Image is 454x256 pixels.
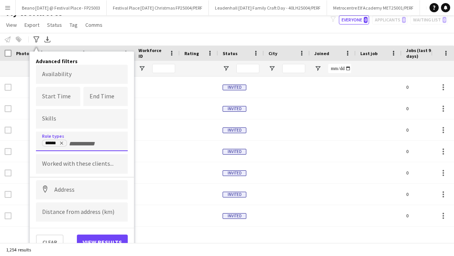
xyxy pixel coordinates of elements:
button: Metrocentre Elf Academy MET25001/PERF [327,0,420,15]
input: + Role type [69,140,101,147]
button: Beano [DATE] @ Festival Place - FP25003 [16,0,107,15]
span: Invited [223,192,246,197]
a: Tag [67,20,81,30]
app-action-btn: Advanced filters [32,35,41,44]
span: Workforce ID [138,47,166,59]
span: Last Name [96,51,119,56]
input: Joined Filter Input [328,64,351,73]
button: Leadenhall [DATE] Family Craft Day - 40LH25004/PERF [209,0,327,15]
a: Export [21,20,42,30]
span: Status [47,21,62,28]
div: 0 [402,141,451,162]
span: Joined [314,51,329,56]
button: Open Filter Menu [314,65,321,72]
div: 0 [402,227,451,248]
a: Comms [82,20,106,30]
span: Invited [223,127,246,133]
span: City [268,51,277,56]
delete-icon: Remove tag [58,141,64,147]
input: Row Selection is disabled for this row (unchecked) [5,191,11,198]
a: View [3,20,20,30]
app-action-btn: Export XLSX [43,35,52,44]
input: Row Selection is disabled for this row (unchecked) [5,105,11,112]
span: View [6,21,17,28]
span: Tag [70,21,78,28]
span: Invited [223,149,246,155]
input: City Filter Input [282,64,305,73]
span: Jobs (last 90 days) [406,47,438,59]
a: Status [44,20,65,30]
span: Comms [85,21,103,28]
div: 0 [402,205,451,226]
div: 0 [402,162,451,183]
div: 0 [402,184,451,205]
span: Rating [184,51,199,56]
span: Invited [223,213,246,219]
input: Row Selection is disabled for this row (unchecked) [5,127,11,134]
input: Type to search skills... [42,115,122,122]
div: 0 [402,98,451,119]
button: Everyone0 [339,15,369,24]
span: 0 [364,17,368,23]
input: Status Filter Input [236,64,259,73]
div: Stilts [45,141,64,147]
span: Invited [223,106,246,112]
div: 0 [402,77,451,98]
span: Invited [223,85,246,90]
button: Festival Place [DATE] Christmas FP25004/PERF [107,0,209,15]
input: Row Selection is disabled for this row (unchecked) [5,84,11,91]
span: Last job [360,51,378,56]
input: Type to search clients... [42,161,122,168]
button: View results [77,235,128,250]
input: Row Selection is disabled for this row (unchecked) [5,170,11,176]
button: Open Filter Menu [268,65,275,72]
button: Open Filter Menu [223,65,229,72]
button: Clear [36,235,63,250]
input: Row Selection is disabled for this row (unchecked) [5,148,11,155]
div: 0 [402,119,451,140]
h4: Advanced filters [36,58,128,65]
span: Invited [223,170,246,176]
span: Photo [16,51,29,56]
span: Status [223,51,238,56]
input: Workforce ID Filter Input [152,64,175,73]
button: Open Filter Menu [138,65,145,72]
input: Row Selection is disabled for this row (unchecked) [5,212,11,219]
span: First Name [54,51,78,56]
span: Export [24,21,39,28]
